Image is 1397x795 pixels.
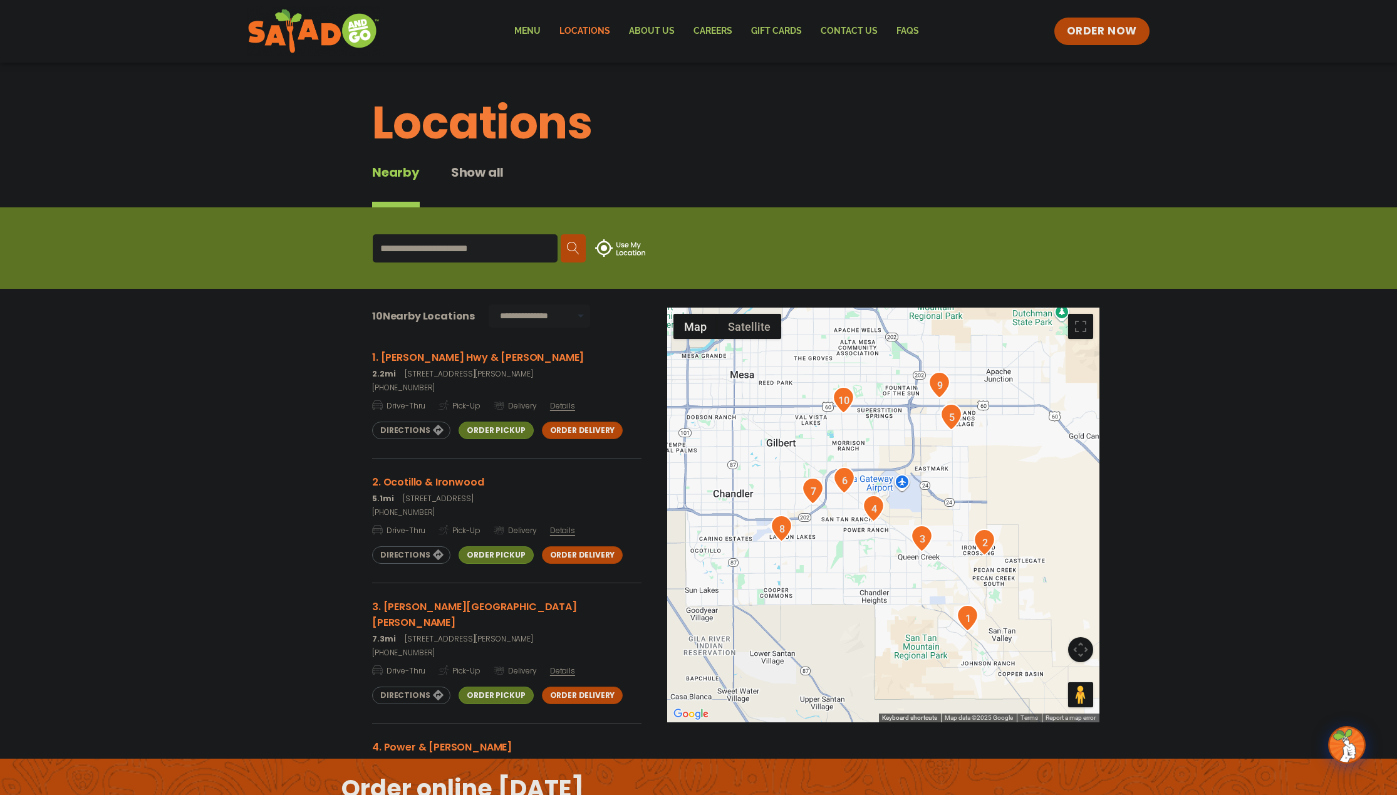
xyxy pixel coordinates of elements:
a: [PHONE_NUMBER] [372,647,641,658]
div: 2 [974,529,995,556]
img: wpChatIcon [1329,727,1364,762]
div: 8 [771,515,792,542]
a: Order Pickup [459,546,533,564]
a: Order Delivery [542,546,623,564]
a: Directions [372,687,450,704]
strong: 7.3mi [372,633,395,644]
a: Terms (opens in new tab) [1020,714,1038,721]
div: 9 [928,372,950,398]
a: Order Pickup [459,687,533,704]
a: Locations [550,17,620,46]
div: Nearby Locations [372,308,475,324]
button: Show all [451,163,504,207]
a: FAQs [887,17,928,46]
a: Order Delivery [542,422,623,439]
a: About Us [620,17,684,46]
div: 5 [940,403,962,430]
span: Details [550,400,575,411]
span: Pick-Up [439,399,480,412]
strong: 5.1mi [372,493,393,504]
a: ORDER NOW [1054,18,1150,45]
div: 10 [833,387,854,413]
a: 3. [PERSON_NAME][GEOGRAPHIC_DATA][PERSON_NAME] 7.3mi[STREET_ADDRESS][PERSON_NAME] [372,599,641,645]
a: Report a map error [1046,714,1096,721]
a: Directions [372,546,450,564]
h3: 3. [PERSON_NAME][GEOGRAPHIC_DATA][PERSON_NAME] [372,599,641,630]
a: Order Pickup [459,422,533,439]
div: 1 [957,605,979,631]
div: 3 [911,525,933,552]
span: Pick-Up [439,664,480,677]
button: Map camera controls [1068,637,1093,662]
h3: 2. Ocotillo & Ironwood [372,474,641,490]
img: search.svg [567,242,579,254]
h1: Locations [372,89,1025,157]
a: [PHONE_NUMBER] [372,507,641,518]
button: Show street map [673,314,717,339]
p: [STREET_ADDRESS] [372,493,641,504]
button: Toggle fullscreen view [1068,314,1093,339]
a: Drive-Thru Pick-Up Delivery Details [372,396,641,412]
a: Drive-Thru Pick-Up Delivery Details [372,661,641,677]
a: Careers [684,17,742,46]
div: Tabbed content [372,163,535,207]
img: use-location.svg [595,239,645,257]
div: 4 [863,495,885,522]
span: ORDER NOW [1067,24,1137,39]
a: 2. Ocotillo & Ironwood 5.1mi[STREET_ADDRESS] [372,474,641,504]
p: [STREET_ADDRESS][PERSON_NAME] [372,368,641,380]
img: new-SAG-logo-768×292 [247,6,380,56]
span: Delivery [494,525,537,536]
span: Details [550,665,575,676]
div: Nearby [372,163,420,207]
span: Delivery [494,665,537,677]
span: Delivery [494,400,537,412]
p: [STREET_ADDRESS][PERSON_NAME] [372,633,641,645]
a: 1. [PERSON_NAME] Hwy & [PERSON_NAME] 2.2mi[STREET_ADDRESS][PERSON_NAME] [372,350,641,380]
button: Keyboard shortcuts [882,714,937,722]
div: 6 [833,467,855,494]
div: 7 [802,477,824,504]
h3: 1. [PERSON_NAME] Hwy & [PERSON_NAME] [372,350,641,365]
span: Drive-Thru [372,664,425,677]
a: Drive-Thru Pick-Up Delivery Details [372,521,641,536]
a: Menu [505,17,550,46]
span: Drive-Thru [372,399,425,412]
button: Show satellite imagery [717,314,781,339]
span: Map data ©2025 Google [945,714,1013,721]
nav: Menu [505,17,928,46]
span: Pick-Up [439,524,480,536]
a: Directions [372,422,450,439]
a: [PHONE_NUMBER] [372,382,641,393]
a: Order Delivery [542,687,623,704]
a: 4. Power & [PERSON_NAME] 10.8mi[STREET_ADDRESS] [372,739,641,769]
a: Open this area in Google Maps (opens a new window) [670,706,712,722]
img: Google [670,706,712,722]
strong: 2.2mi [372,368,395,379]
span: Details [550,525,575,536]
a: GIFT CARDS [742,17,811,46]
h3: 4. Power & [PERSON_NAME] [372,739,641,755]
span: Drive-Thru [372,524,425,536]
a: Contact Us [811,17,887,46]
button: Drag Pegman onto the map to open Street View [1068,682,1093,707]
span: 10 [372,309,383,323]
